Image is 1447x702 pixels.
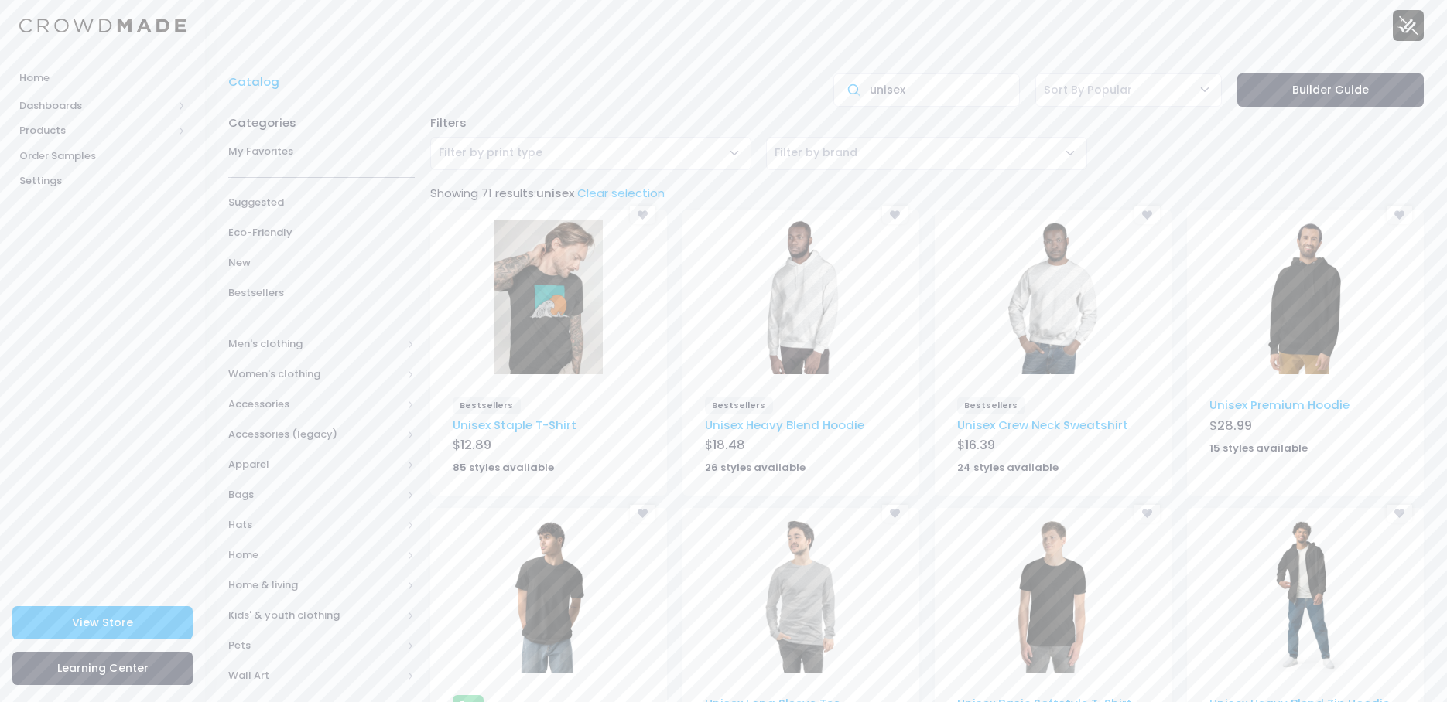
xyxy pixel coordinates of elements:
[228,248,415,278] a: New
[430,137,751,170] span: Filter by print type
[19,148,186,164] span: Order Samples
[705,417,864,433] a: Unisex Heavy Blend Hoodie
[705,436,897,458] div: $
[775,145,857,161] span: Filter by brand
[965,436,995,454] span: 16.39
[228,144,415,159] span: My Favorites
[957,417,1128,433] a: Unisex Crew Neck Sweatshirt
[19,123,173,138] span: Products
[72,615,133,630] span: View Store
[228,107,415,131] div: Categories
[453,460,554,475] strong: 85 styles available
[833,73,1020,107] input: Search products
[775,145,857,160] span: Filter by brand
[705,460,806,475] strong: 26 styles available
[228,278,415,308] a: Bestsellers
[228,668,402,683] span: Wall Art
[228,336,402,352] span: Men's clothing
[453,397,521,414] span: Bestsellers
[12,606,193,639] a: View Store
[228,195,415,210] span: Suggested
[422,114,1432,131] div: Filters
[228,366,402,382] span: Women's clothing
[460,436,491,454] span: 12.89
[577,185,665,201] a: Clear selection
[228,188,415,218] a: Suggested
[453,417,576,433] a: Unisex Staple T-Shirt
[1209,397,1350,413] a: Unisex Premium Hoodie
[1393,10,1424,41] img: User
[422,185,1432,202] div: Showing 71 results:
[713,436,745,454] span: 18.48
[957,436,1149,458] div: $
[1035,73,1222,107] span: Sort By Popular
[228,225,415,240] span: Eco-Friendly
[228,638,402,653] span: Pets
[957,397,1025,414] span: Bestsellers
[12,652,193,685] a: Learning Center
[536,185,574,201] span: unisex
[228,517,402,533] span: Hats
[1237,73,1424,107] a: Builder Guide
[228,397,402,412] span: Accessories
[228,285,415,301] span: Bestsellers
[228,578,402,593] span: Home & living
[19,19,186,33] img: Logo
[228,457,402,472] span: Apparel
[439,145,542,161] span: Filter by print type
[228,73,287,90] a: Catalog
[1217,417,1252,434] span: 28.99
[766,137,1087,170] span: Filter by brand
[228,218,415,248] a: Eco-Friendly
[228,547,402,563] span: Home
[19,173,186,189] span: Settings
[228,427,402,442] span: Accessories (legacy)
[228,487,402,503] span: Bags
[57,660,149,676] span: Learning Center
[439,145,542,160] span: Filter by print type
[228,255,415,271] span: New
[19,98,173,114] span: Dashboards
[228,608,402,623] span: Kids' & youth clothing
[1209,441,1308,455] strong: 15 styles available
[705,397,773,414] span: Bestsellers
[1044,82,1132,98] span: Sort By Popular
[228,137,415,167] a: My Favorites
[957,460,1059,475] strong: 24 styles available
[453,436,645,458] div: $
[1209,417,1401,438] div: $
[19,70,186,86] span: Home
